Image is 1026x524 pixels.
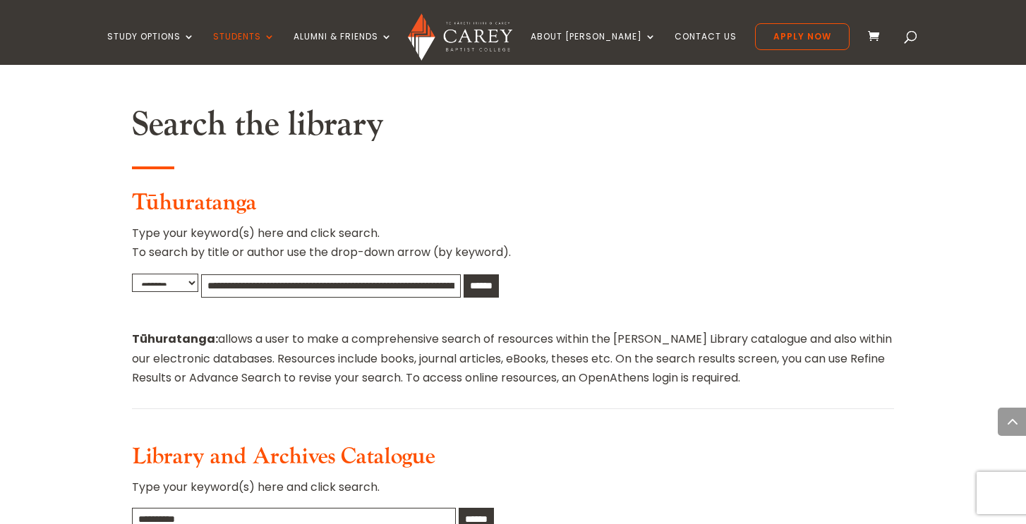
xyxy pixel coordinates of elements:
[132,444,894,477] h3: Library and Archives Catalogue
[294,32,392,65] a: Alumni & Friends
[107,32,195,65] a: Study Options
[755,23,850,50] a: Apply Now
[132,331,218,347] strong: Tūhuratanga:
[132,224,894,273] p: Type your keyword(s) here and click search. To search by title or author use the drop-down arrow ...
[132,329,894,387] p: allows a user to make a comprehensive search of resources within the [PERSON_NAME] Library catalo...
[132,190,894,224] h3: Tūhuratanga
[408,13,512,61] img: Carey Baptist College
[675,32,737,65] a: Contact Us
[531,32,656,65] a: About [PERSON_NAME]
[213,32,275,65] a: Students
[132,104,894,152] h2: Search the library
[132,477,894,508] p: Type your keyword(s) here and click search.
